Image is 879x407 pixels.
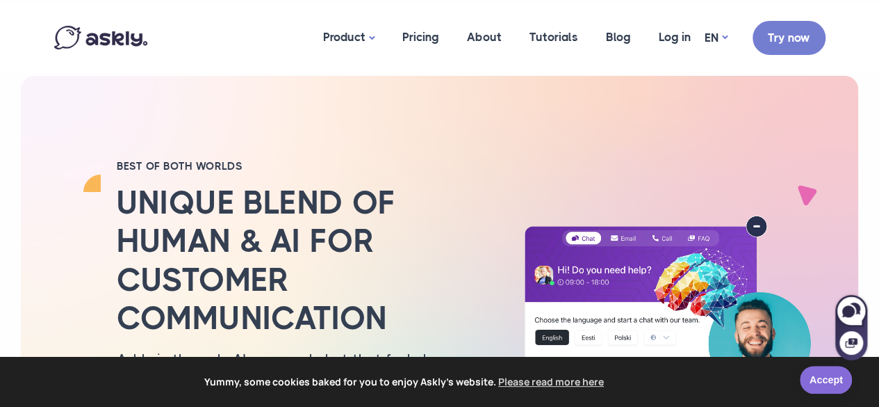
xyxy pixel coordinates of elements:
a: EN [705,28,728,48]
h2: Unique blend of human & AI for customer communication [117,184,492,337]
a: Accept [800,366,852,394]
a: Tutorials [516,3,592,71]
a: Try now [753,21,825,55]
a: Log in [645,3,705,71]
a: About [453,3,516,71]
a: learn more about cookies [496,372,606,392]
img: Askly [54,26,147,49]
iframe: Askly chat [834,292,869,362]
a: Pricing [388,3,453,71]
h2: BEST OF BOTH WORLDS [117,159,492,173]
a: Product [309,3,388,72]
a: Blog [592,3,645,71]
span: Yummy, some cookies baked for you to enjoy Askly's website. [20,372,790,392]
